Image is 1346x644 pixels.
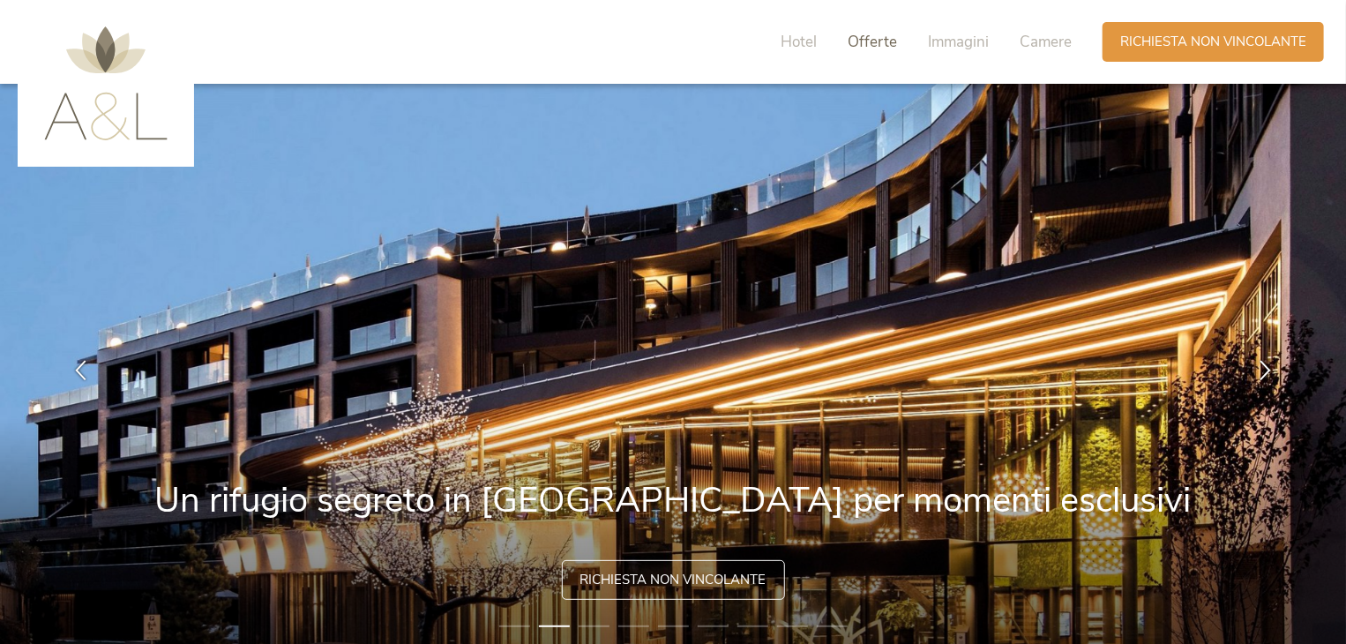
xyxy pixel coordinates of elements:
[1020,32,1072,52] span: Camere
[928,32,989,52] span: Immagini
[848,32,897,52] span: Offerte
[580,571,766,589] span: Richiesta non vincolante
[781,32,817,52] span: Hotel
[1120,33,1306,51] span: Richiesta non vincolante
[44,26,168,140] img: AMONTI & LUNARIS Wellnessresort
